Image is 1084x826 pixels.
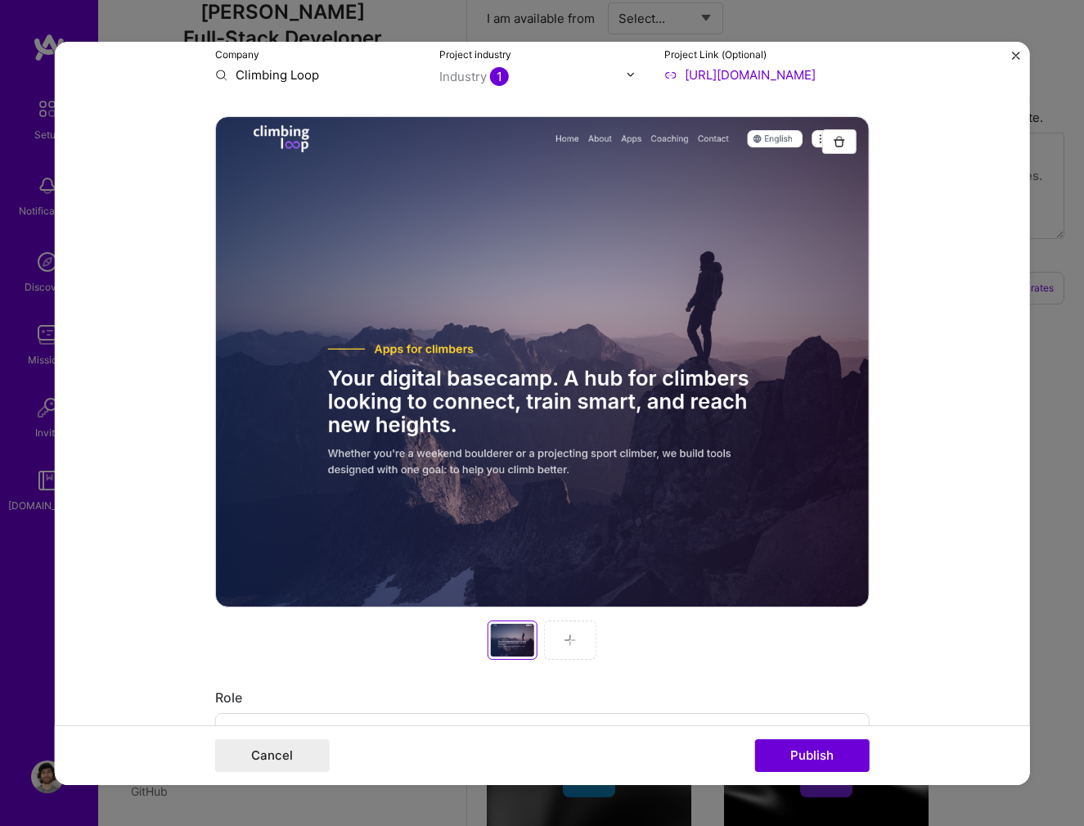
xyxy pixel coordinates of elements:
label: Project industry [439,47,511,60]
label: Project Link (Optional) [664,47,767,60]
input: Enter name or website [215,65,421,83]
span: 1 [490,66,509,85]
button: Cancel [215,739,330,772]
div: Add [215,115,870,607]
button: Publish [755,739,870,772]
img: Trash [833,134,846,147]
div: Role [215,688,870,706]
img: drop icon [626,70,636,79]
img: Add [564,633,577,646]
label: Company [215,47,259,60]
button: Close [1012,51,1020,68]
div: Industry [439,67,509,84]
input: Enter link [664,65,870,83]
